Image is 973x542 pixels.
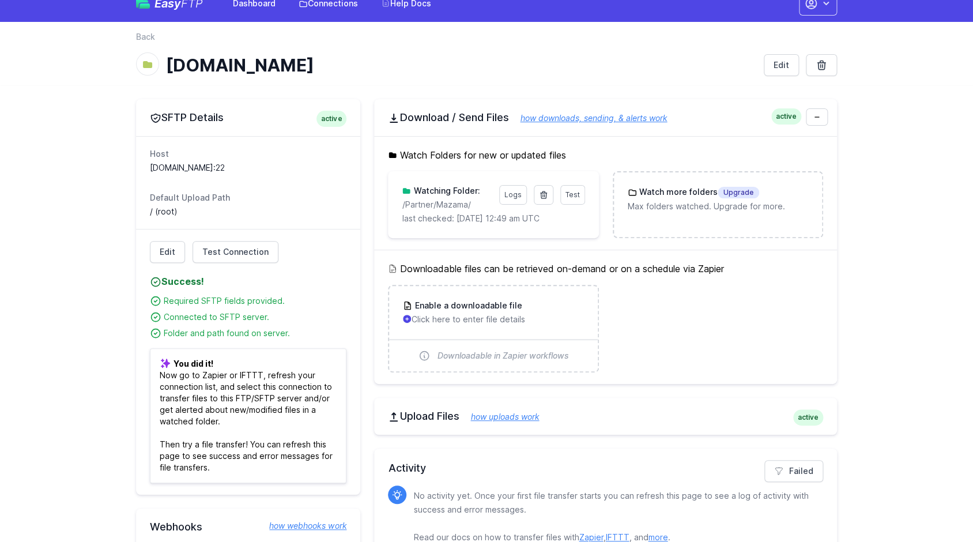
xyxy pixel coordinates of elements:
h2: Download / Send Files [388,111,823,125]
a: Edit [150,241,185,263]
a: how downloads, sending, & alerts work [508,113,667,123]
a: Back [136,31,155,43]
p: /Partner/Mazama/ [402,199,492,210]
dd: [DOMAIN_NAME]:22 [150,162,346,174]
p: Now go to Zapier or IFTTT, refresh your connection list, and select this connection to transfer f... [150,348,346,483]
a: Test Connection [193,241,278,263]
h3: Watching Folder: [411,185,480,197]
h5: Downloadable files can be retrieved on-demand or on a schedule via Zapier [388,262,823,276]
span: active [316,111,346,127]
h3: Watch more folders [637,186,759,198]
p: last checked: [DATE] 12:49 am UTC [402,213,584,224]
span: Test Connection [202,246,269,258]
h3: Enable a downloadable file [412,300,522,311]
a: Watch more foldersUpgrade Max folders watched. Upgrade for more. [614,172,822,226]
h4: Success! [150,274,346,288]
h1: [DOMAIN_NAME] [166,55,755,76]
b: You did it! [174,359,213,368]
dt: Host [150,148,346,160]
dt: Default Upload Path [150,192,346,204]
h2: Activity [388,460,823,476]
p: Max folders watched. Upgrade for more. [628,201,808,212]
a: more [648,532,667,542]
p: Click here to enter file details [403,314,583,325]
dd: / (root) [150,206,346,217]
a: how uploads work [459,412,539,421]
span: Downloadable in Zapier workflows [437,350,568,362]
h2: SFTP Details [150,111,346,125]
a: Enable a downloadable file Click here to enter file details Downloadable in Zapier workflows [389,286,597,371]
div: Required SFTP fields provided. [164,295,346,307]
h2: Webhooks [150,520,346,534]
h5: Watch Folders for new or updated files [388,148,823,162]
nav: Breadcrumb [136,31,837,50]
span: active [771,108,801,125]
a: Zapier [579,532,603,542]
a: how webhooks work [258,520,346,532]
a: IFTTT [605,532,629,542]
a: Failed [764,460,823,482]
h2: Upload Files [388,409,823,423]
div: Connected to SFTP server. [164,311,346,323]
a: Logs [499,185,527,205]
span: active [793,409,823,426]
span: Test [565,190,580,199]
a: Test [560,185,585,205]
span: Upgrade [718,187,759,198]
div: Folder and path found on server. [164,328,346,339]
a: Edit [764,54,799,76]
